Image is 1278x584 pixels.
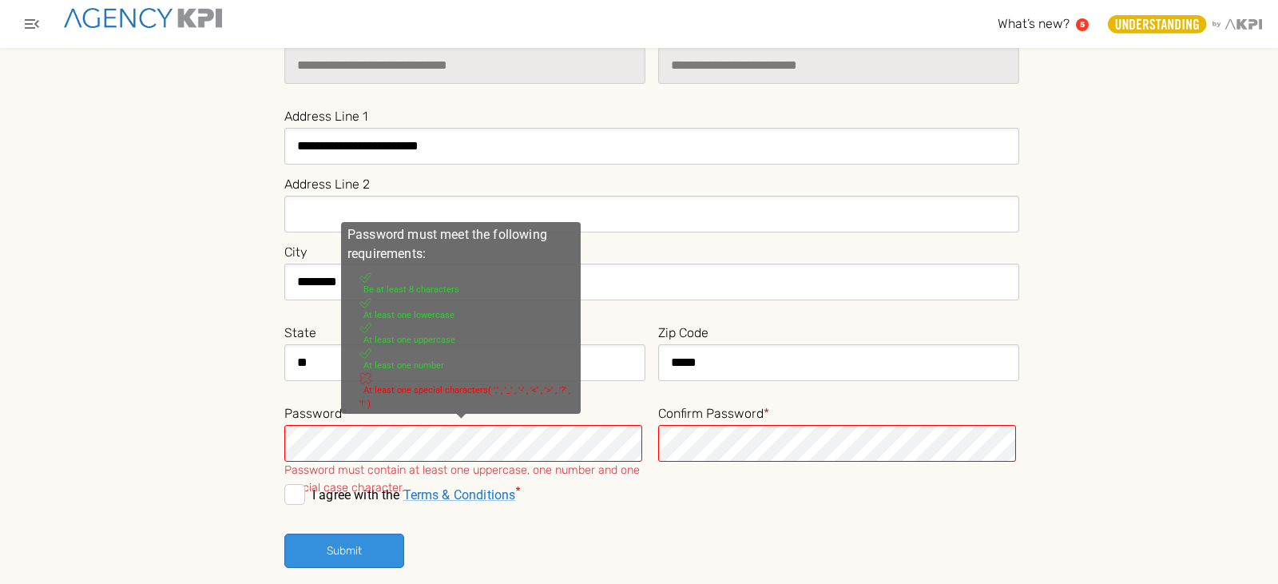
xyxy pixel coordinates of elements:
[1080,20,1085,29] text: 5
[998,16,1070,31] span: What’s new?
[363,284,459,295] span: Be at least 8 characters
[347,225,574,264] p: Password must meet the following requirements:
[363,360,444,371] span: At least one number
[284,534,404,568] button: Submit
[658,401,1019,423] label: Confirm Password
[1076,18,1089,31] a: 5
[658,320,1019,343] label: Zip Code
[363,310,454,320] span: At least one lowercase
[359,385,570,409] span: At least one special characters ( '.' , '_' , '-' , '<' , '>' , '?' , '!' )
[64,8,222,28] img: agencykpi-logo-550x69-2d9e3fa8.png
[284,104,1019,126] label: Address Line 1
[284,172,1019,194] label: Address Line 2
[363,335,455,345] span: At least one uppercase
[284,240,1019,262] label: City
[284,401,645,423] label: Password
[284,462,645,496] div: Password must contain at least one uppercase, one number and one special case character.
[284,320,645,343] label: State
